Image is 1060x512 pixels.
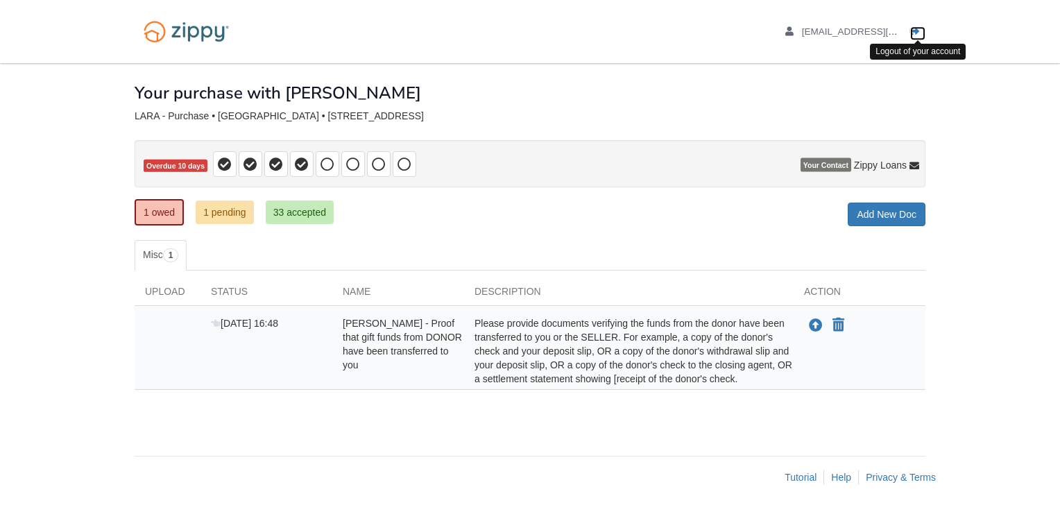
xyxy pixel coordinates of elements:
a: Help [831,472,851,483]
a: 33 accepted [266,200,334,224]
a: Add New Doc [848,203,925,226]
span: 1 [163,248,179,262]
img: Logo [135,14,238,49]
a: Misc [135,240,187,271]
span: [PERSON_NAME] - Proof that gift funds from DONOR have been transferred to you [343,318,462,370]
a: 1 owed [135,199,184,225]
div: Logout of your account [870,44,966,60]
span: Your Contact [801,158,851,172]
a: 1 pending [196,200,254,224]
div: LARA - Purchase • [GEOGRAPHIC_DATA] • [STREET_ADDRESS] [135,110,925,122]
a: Log out [910,26,925,40]
div: Status [200,284,332,305]
a: Tutorial [785,472,817,483]
span: Overdue 10 days [144,160,207,173]
a: edit profile [785,26,961,40]
div: Please provide documents verifying the funds from the donor have been transferred to you or the S... [464,316,794,386]
div: Action [794,284,925,305]
h1: Your purchase with [PERSON_NAME] [135,84,421,102]
button: Declare Raquel Lara - Proof that gift funds from DONOR have been transferred to you not applicable [831,317,846,334]
a: Privacy & Terms [866,472,936,483]
div: Upload [135,284,200,305]
span: [DATE] 16:48 [211,318,278,329]
span: raq2121@myyahoo.com [802,26,961,37]
div: Description [464,284,794,305]
span: Zippy Loans [854,158,907,172]
div: Name [332,284,464,305]
button: Upload Raquel Lara - Proof that gift funds from DONOR have been transferred to you [807,316,824,334]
